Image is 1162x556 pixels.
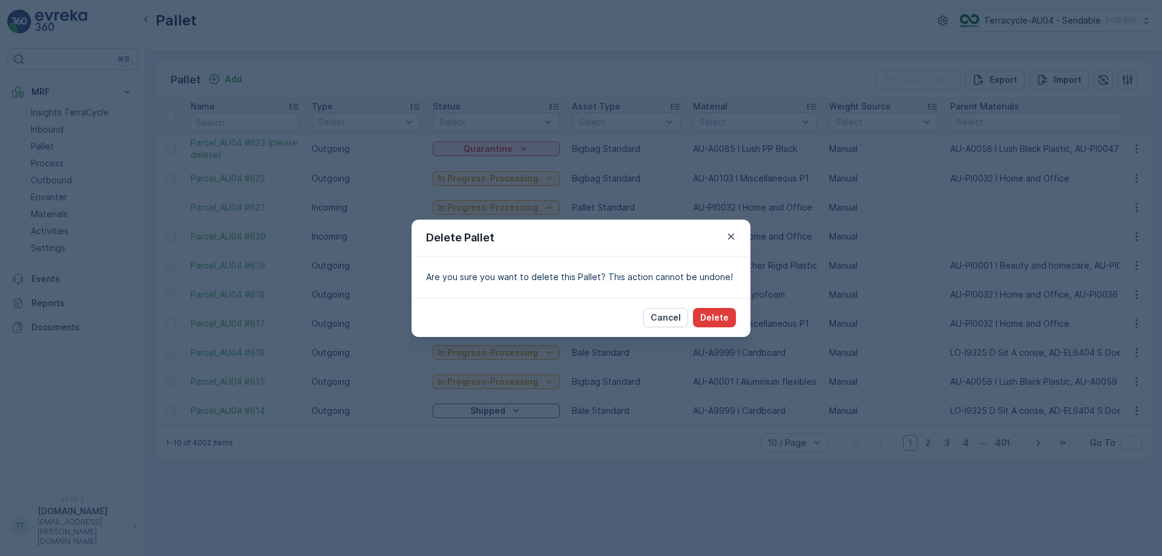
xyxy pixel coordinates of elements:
[426,271,736,283] p: Are you sure you want to delete this Pallet? This action cannot be undone!
[651,312,681,324] p: Cancel
[643,308,688,327] button: Cancel
[700,312,729,324] p: Delete
[426,229,494,246] p: Delete Pallet
[693,308,736,327] button: Delete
